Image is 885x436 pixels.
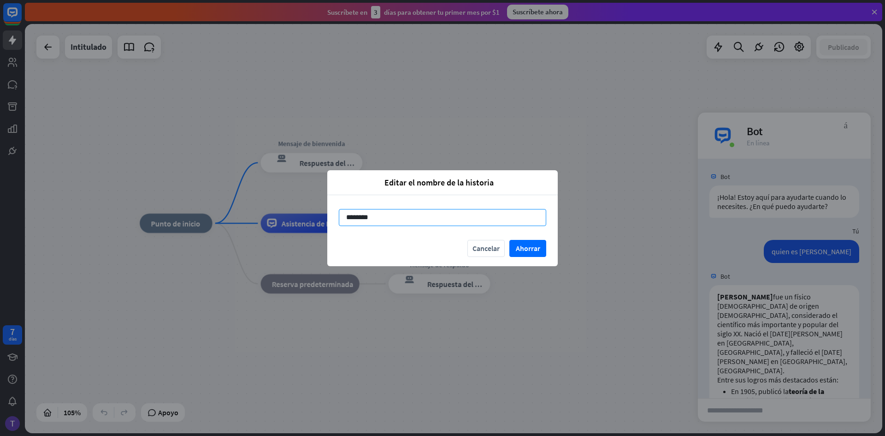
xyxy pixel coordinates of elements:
[509,240,546,257] button: Ahorrar
[472,244,500,253] font: Cancelar
[7,4,35,31] button: Abrir el widget de chat LiveChat
[467,240,505,257] button: Cancelar
[516,244,540,253] font: Ahorrar
[384,177,494,188] font: Editar el nombre de la historia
